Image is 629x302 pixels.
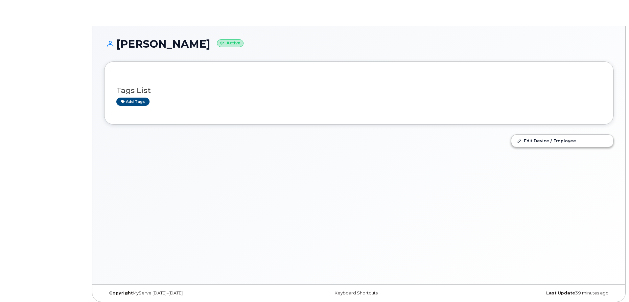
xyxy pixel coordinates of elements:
a: Edit Device / Employee [511,135,613,147]
small: Active [217,39,244,47]
div: MyServe [DATE]–[DATE] [104,290,274,296]
h1: [PERSON_NAME] [104,38,614,50]
h3: Tags List [116,86,601,95]
strong: Copyright [109,290,133,295]
a: Keyboard Shortcuts [335,290,378,295]
a: Add tags [116,98,150,106]
strong: Last Update [546,290,575,295]
div: 39 minutes ago [444,290,614,296]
